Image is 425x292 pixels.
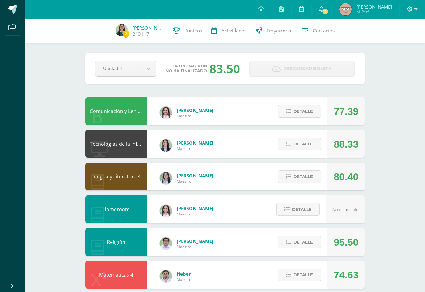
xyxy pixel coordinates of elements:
span: [PERSON_NAME] [177,107,213,113]
span: Contactos [313,27,335,34]
span: Maestro [177,113,213,119]
a: Unidad 4 [95,61,156,76]
img: 00229b7027b55c487e096d516d4a36c4.png [160,270,172,282]
span: Maestro [177,277,191,282]
span: [PERSON_NAME] [177,173,213,179]
img: 7489ccb779e23ff9f2c3e89c21f82ed0.png [160,139,172,152]
span: Maestro [177,179,213,184]
span: Maestro [177,146,213,151]
span: Detalle [293,236,313,248]
span: No disponible [332,207,359,212]
a: [PERSON_NAME] [133,25,163,31]
a: 213117 [133,31,149,37]
div: Matemáticas 4 [85,261,147,289]
div: Religión [85,228,147,256]
span: 2 [123,30,129,38]
button: Detalle [278,105,321,118]
span: [PERSON_NAME] [177,238,213,244]
button: Detalle [278,236,321,248]
div: 95.50 [334,228,358,256]
button: Detalle [278,138,321,150]
img: 1566b715863e09e5abcb8aa70d59684f.png [116,24,128,36]
button: Detalle [278,170,321,183]
span: Descargar boleta [283,61,332,76]
button: Detalle [278,269,321,281]
span: Detalle [293,171,313,182]
span: Detalle [292,204,312,215]
span: Maestro [177,211,213,217]
div: Homeroom [85,195,147,223]
div: 88.33 [334,130,358,158]
span: Unidad 4 [103,61,133,76]
span: 10 [322,8,328,15]
img: df6a3bad71d85cf97c4a6d1acf904499.png [160,172,172,184]
div: 80.40 [334,163,358,191]
div: Comunicación y Lenguaje L3 Inglés 4 [85,97,147,125]
img: f767cae2d037801592f2ba1a5db71a2a.png [160,237,172,250]
span: [PERSON_NAME] [356,4,392,10]
span: Detalle [293,106,313,117]
span: [PERSON_NAME] [177,140,213,146]
span: Mi Perfil [356,9,392,15]
span: Actividades [221,27,246,34]
img: acecb51a315cac2de2e3deefdb732c9f.png [160,205,172,217]
img: 2e96cb3e5b8e14c85ed69ee936b51d71.png [339,3,352,15]
span: La unidad aún no ha finalizado [166,64,207,73]
a: Contactos [296,19,339,43]
span: Heber [177,271,191,277]
button: Detalle [276,203,320,216]
div: Tecnologías de la Información y la Comunicación 4 [85,130,147,158]
span: Maestro [177,244,213,249]
span: Trayectoria [267,27,291,34]
div: 83.50 [209,60,240,77]
span: Detalle [293,138,313,150]
span: [PERSON_NAME] [177,205,213,211]
div: 77.39 [334,98,358,125]
span: Detalle [293,269,313,281]
span: Punteos [184,27,202,34]
a: Actividades [207,19,251,43]
img: acecb51a315cac2de2e3deefdb732c9f.png [160,106,172,119]
a: Punteos [168,19,207,43]
div: 74.63 [334,261,358,289]
a: Trayectoria [251,19,296,43]
div: Lengua y Literatura 4 [85,163,147,190]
